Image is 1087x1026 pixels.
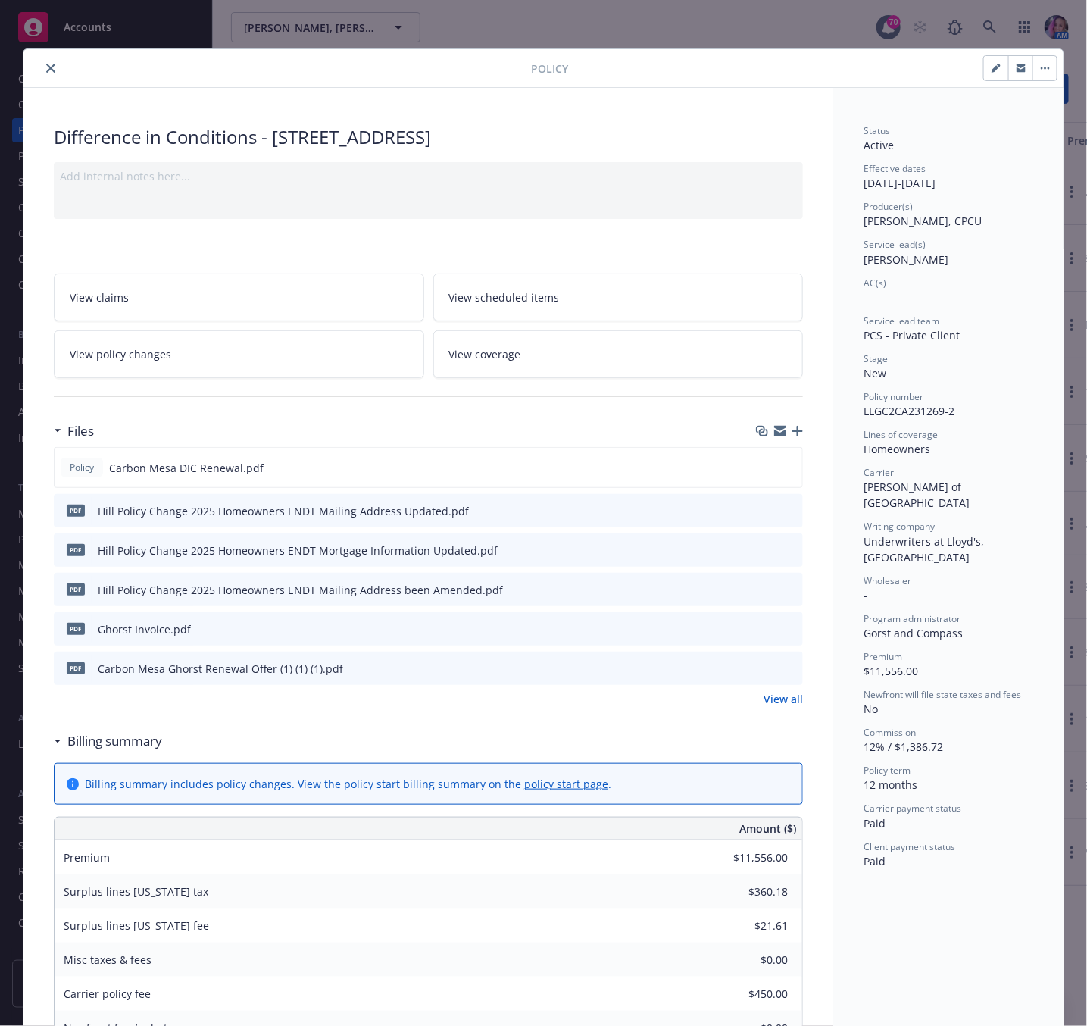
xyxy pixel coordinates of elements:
span: View claims [70,289,129,305]
span: - [864,290,867,305]
span: Paid [864,854,886,868]
button: download file [759,543,771,558]
button: download file [759,661,771,677]
span: pdf [67,623,85,634]
span: Carrier payment status [864,802,961,815]
input: 0.00 [698,949,797,971]
div: Billing summary includes policy changes. View the policy start billing summary on the . [85,776,611,792]
span: No [864,702,878,716]
input: 0.00 [698,881,797,903]
span: Premium [864,650,902,663]
span: View scheduled items [449,289,560,305]
div: Hill Policy Change 2025 Homeowners ENDT Mailing Address Updated.pdf [98,503,469,519]
span: Producer(s) [864,200,913,213]
div: Hill Policy Change 2025 Homeowners ENDT Mailing Address been Amended.pdf [98,582,503,598]
button: download file [759,582,771,598]
a: View all [764,691,803,707]
span: Active [864,138,894,152]
a: View claims [54,274,424,321]
span: Carbon Mesa DIC Renewal.pdf [109,460,264,476]
div: Files [54,421,94,441]
input: 0.00 [698,846,797,869]
span: View coverage [449,346,521,362]
span: PCS - Private Client [864,328,960,343]
span: Premium [64,850,110,865]
button: preview file [783,582,797,598]
span: $11,556.00 [864,664,918,678]
span: - [864,588,867,602]
span: Lines of coverage [864,428,938,441]
span: pdf [67,544,85,555]
span: Commission [864,726,916,739]
button: preview file [783,543,797,558]
div: Billing summary [54,731,162,751]
span: [PERSON_NAME], CPCU [864,214,982,228]
a: View coverage [433,330,804,378]
div: [DATE] - [DATE] [864,162,1033,191]
span: Service lead team [864,314,939,327]
div: Hill Policy Change 2025 Homeowners ENDT Mortgage Information Updated.pdf [98,543,498,558]
span: Policy term [864,764,911,777]
span: [PERSON_NAME] [864,252,948,267]
button: download file [758,460,770,476]
span: Effective dates [864,162,926,175]
input: 0.00 [698,915,797,937]
button: download file [759,503,771,519]
a: View scheduled items [433,274,804,321]
input: 0.00 [698,983,797,1006]
button: close [42,59,60,77]
span: Carrier policy fee [64,987,151,1001]
span: LLGC2CA231269-2 [864,404,954,418]
span: Amount ($) [739,821,796,837]
span: Policy [67,461,97,474]
span: [PERSON_NAME] of [GEOGRAPHIC_DATA] [864,480,970,510]
span: View policy changes [70,346,171,362]
span: Service lead(s) [864,238,926,251]
span: Newfront will file state taxes and fees [864,688,1021,701]
span: Gorst and Compass [864,626,963,640]
span: 12 months [864,777,917,792]
a: policy start page [524,777,608,791]
span: Program administrator [864,612,960,625]
span: Stage [864,352,888,365]
span: pdf [67,505,85,516]
span: AC(s) [864,277,886,289]
button: download file [759,621,771,637]
a: View policy changes [54,330,424,378]
div: Add internal notes here... [60,168,797,184]
span: Surplus lines [US_STATE] tax [64,884,208,899]
span: 12% / $1,386.72 [864,740,943,754]
span: pdf [67,662,85,674]
button: preview file [782,460,796,476]
span: Misc taxes & fees [64,952,151,967]
span: New [864,366,886,380]
span: Surplus lines [US_STATE] fee [64,918,209,933]
h3: Files [67,421,94,441]
div: Ghorst Invoice.pdf [98,621,191,637]
div: Homeowners [864,441,1033,457]
button: preview file [783,503,797,519]
span: Status [864,124,890,137]
span: Underwriters at Lloyd's, [GEOGRAPHIC_DATA] [864,534,987,565]
span: Client payment status [864,840,955,853]
span: Policy [531,61,568,77]
div: Difference in Conditions - [STREET_ADDRESS] [54,124,803,150]
h3: Billing summary [67,731,162,751]
div: Carbon Mesa Ghorst Renewal Offer (1) (1) (1).pdf [98,661,343,677]
span: Paid [864,816,886,830]
span: pdf [67,583,85,595]
span: Policy number [864,390,923,403]
span: Wholesaler [864,574,911,587]
span: Writing company [864,520,935,533]
button: preview file [783,661,797,677]
span: Carrier [864,466,894,479]
button: preview file [783,621,797,637]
